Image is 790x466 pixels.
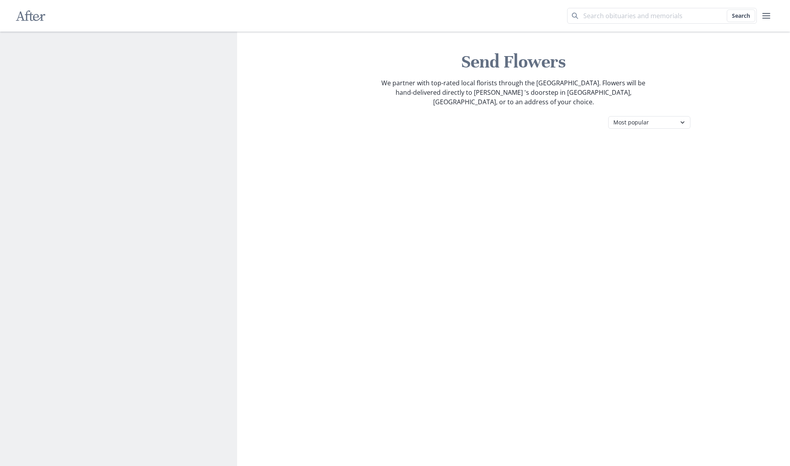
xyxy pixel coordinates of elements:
[381,78,646,107] p: We partner with top-rated local florists through the [GEOGRAPHIC_DATA]. Flowers will be hand-deli...
[758,8,774,24] button: user menu
[243,51,784,73] h1: Send Flowers
[727,9,755,22] button: Search
[608,116,690,129] select: Category filter
[567,8,757,24] input: Search term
